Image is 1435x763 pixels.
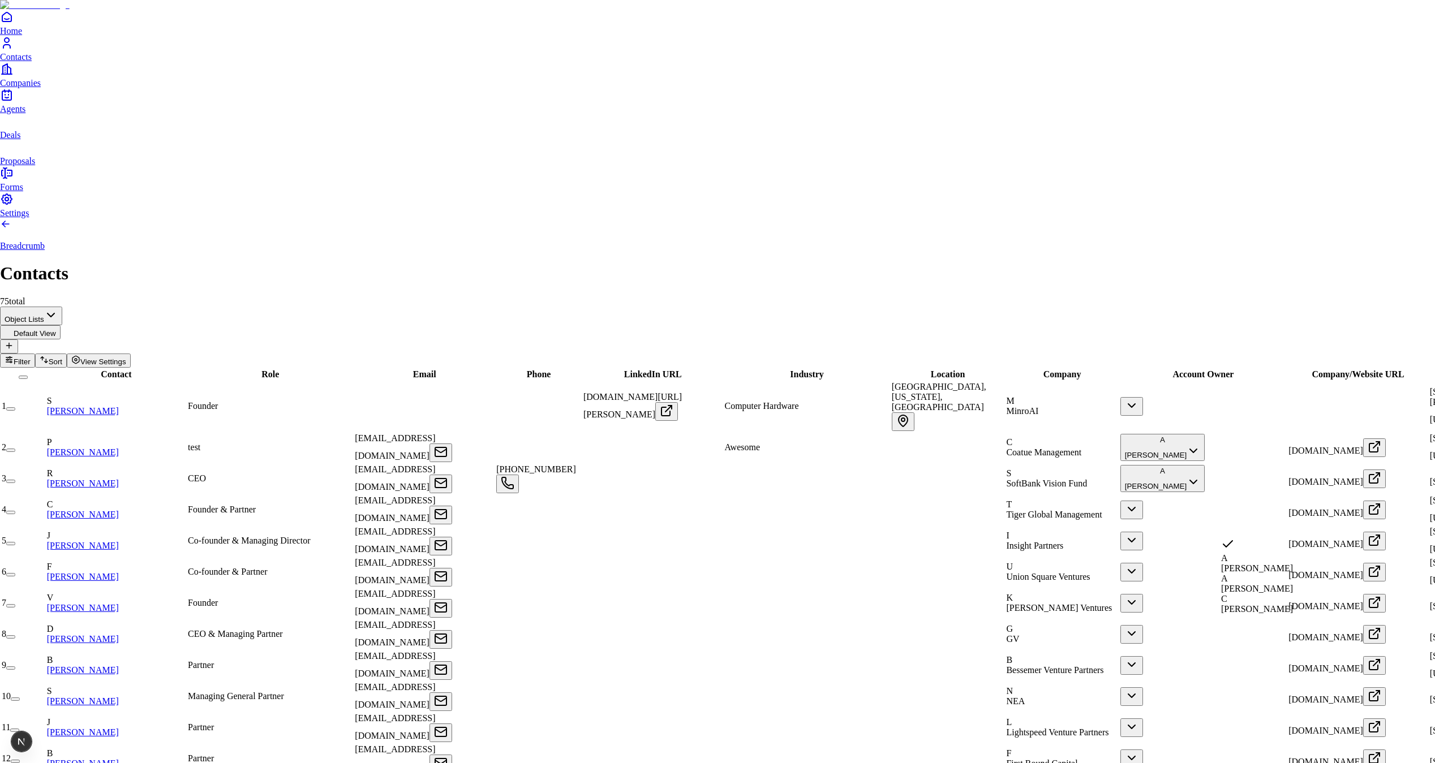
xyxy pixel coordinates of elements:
[1221,574,1293,584] div: A
[1221,594,1293,604] div: C
[1221,553,1293,563] div: A
[1221,584,1293,593] span: [PERSON_NAME]
[1221,604,1293,614] span: [PERSON_NAME]
[1221,563,1293,573] span: [PERSON_NAME]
